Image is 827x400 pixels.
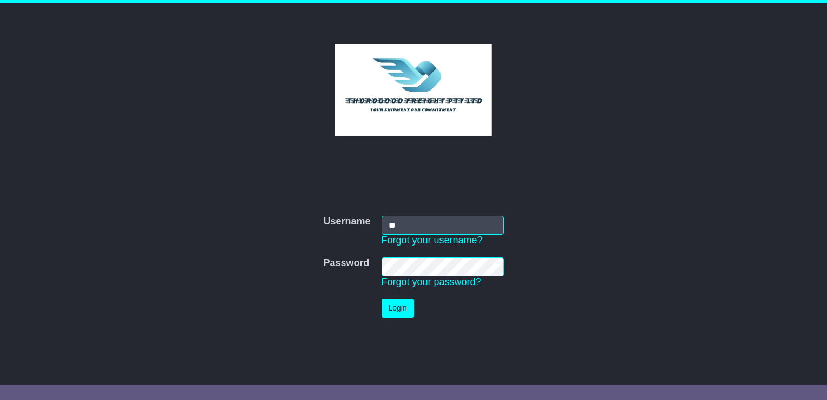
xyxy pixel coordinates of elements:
[335,44,493,136] img: Thorogood Freight Pty Ltd
[323,257,369,269] label: Password
[382,299,414,318] button: Login
[382,276,481,287] a: Forgot your password?
[382,235,483,246] a: Forgot your username?
[323,216,370,228] label: Username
